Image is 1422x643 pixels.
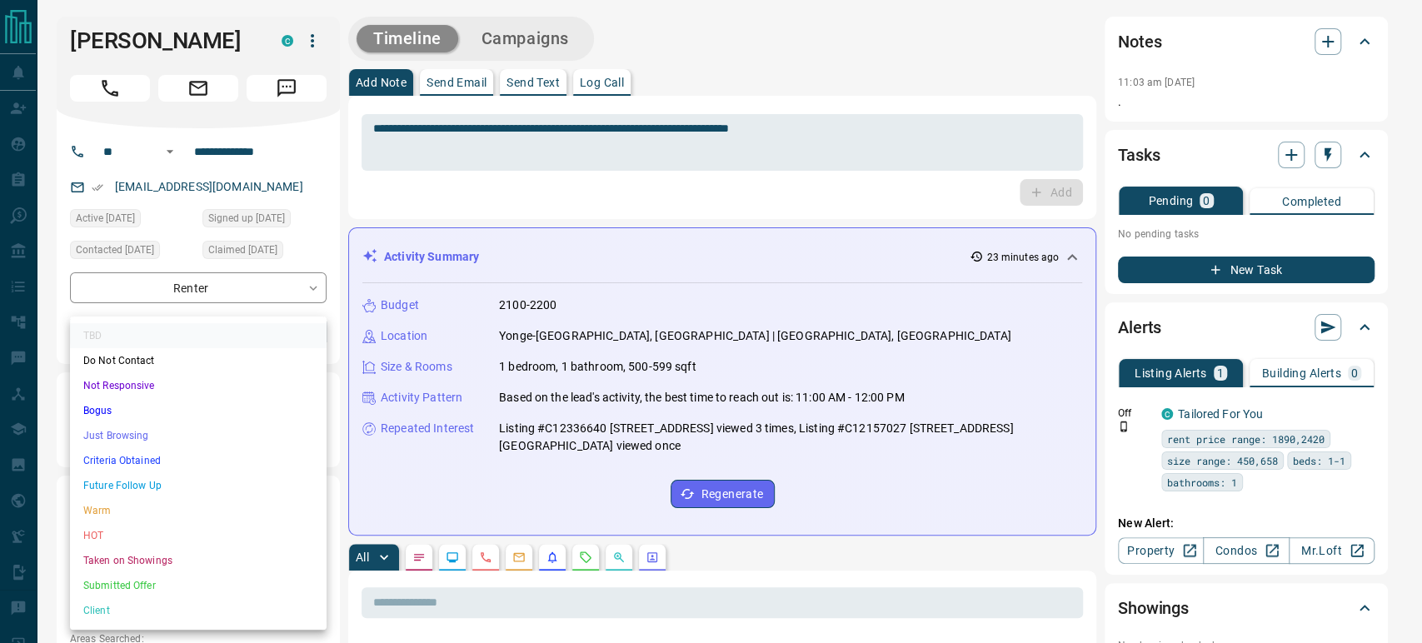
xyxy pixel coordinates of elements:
[70,498,327,523] li: Warm
[70,448,327,473] li: Criteria Obtained
[70,423,327,448] li: Just Browsing
[70,348,327,373] li: Do Not Contact
[70,523,327,548] li: HOT
[70,548,327,573] li: Taken on Showings
[70,373,327,398] li: Not Responsive
[70,598,327,623] li: Client
[70,473,327,498] li: Future Follow Up
[70,573,327,598] li: Submitted Offer
[70,398,327,423] li: Bogus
